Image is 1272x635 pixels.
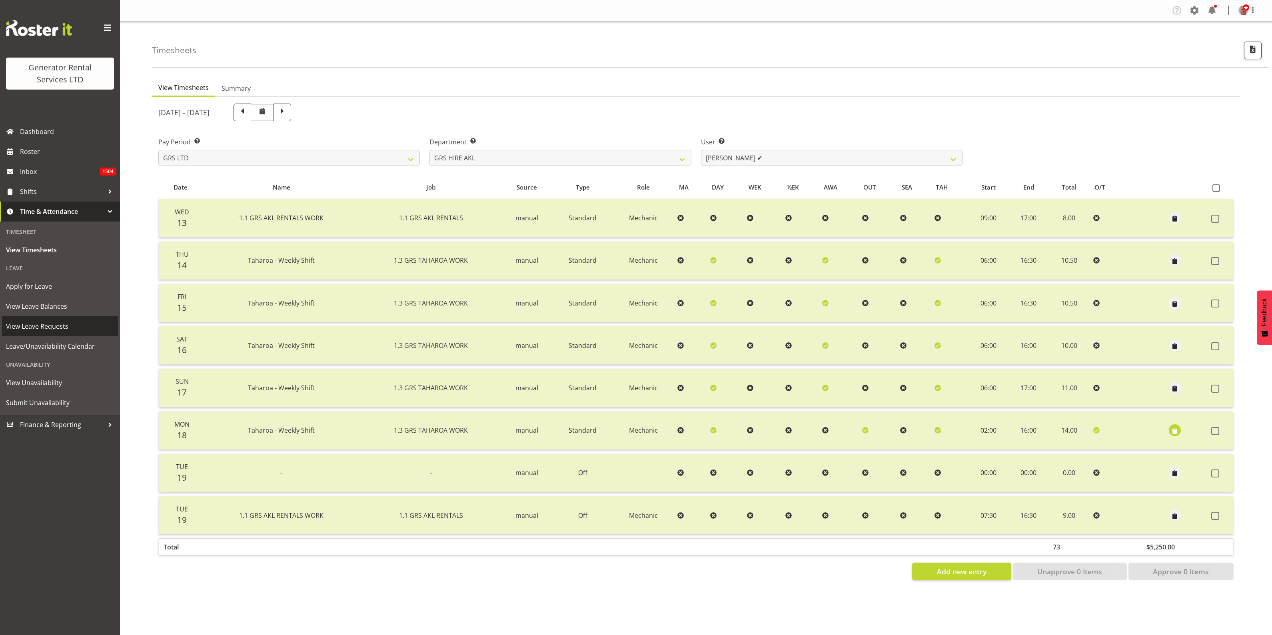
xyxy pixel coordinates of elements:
span: 1.3 GRS TAHAROA WORK [394,426,468,435]
td: 06:00 [968,326,1009,365]
label: Pay Period [158,137,420,147]
span: 15 [177,302,187,313]
td: Standard [553,242,613,280]
span: 14 [177,260,187,271]
th: $5,250.00 [1142,538,1208,555]
span: Leave/Unavailability Calendar [6,340,114,352]
button: Export CSV [1244,42,1262,59]
span: Roster [20,146,116,158]
span: Start [981,183,996,192]
span: OUT [863,183,876,192]
button: Feedback - Show survey [1257,290,1272,345]
span: Tue [176,505,188,513]
span: manual [515,426,538,435]
td: 06:00 [968,284,1009,322]
span: Name [273,183,290,192]
span: Sun [176,377,189,386]
span: Dashboard [20,126,116,138]
h4: Timesheets [152,46,196,55]
img: dave-wallaced2e02bf5a44ca49c521115b89c5c4806.png [1238,6,1248,15]
span: 1.1 GRS AKL RENTALS [399,511,463,520]
span: Wed [175,208,189,216]
a: Leave/Unavailability Calendar [2,336,118,356]
span: manual [515,511,538,520]
span: Mechanic [629,256,658,265]
td: 16:30 [1009,496,1048,534]
span: Taharoa - Weekly Shift [248,383,315,392]
td: 09:00 [968,199,1009,238]
span: 19 [177,472,187,483]
h5: [DATE] - [DATE] [158,108,210,117]
span: Taharoa - Weekly Shift [248,256,315,265]
span: Total [1062,183,1076,192]
span: manual [515,256,538,265]
span: Mechanic [629,426,658,435]
span: SEA [902,183,912,192]
span: Mon [174,420,190,429]
td: 17:00 [1009,369,1048,407]
span: Taharoa - Weekly Shift [248,426,315,435]
span: WEK [749,183,761,192]
td: Standard [553,411,613,450]
span: Mechanic [629,383,658,392]
span: 1.3 GRS TAHAROA WORK [394,299,468,308]
a: Apply for Leave [2,276,118,296]
div: Leave [2,260,118,276]
span: Mechanic [629,341,658,350]
span: Summary [222,84,251,93]
td: 10.50 [1048,284,1090,322]
td: 8.00 [1048,199,1090,238]
a: View Unavailability [2,373,118,393]
div: Generator Rental Services LTD [14,62,106,86]
span: End [1023,183,1034,192]
span: 1.1 GRS AKL RENTALS WORK [239,214,323,222]
span: Mechanic [629,511,658,520]
span: Sat [176,335,188,343]
div: Unavailability [2,356,118,373]
span: O/T [1094,183,1105,192]
span: manual [515,468,538,477]
button: Approve 0 Items [1128,563,1234,580]
span: Source [517,183,537,192]
span: manual [515,214,538,222]
span: - [430,468,432,477]
span: manual [515,299,538,308]
span: Type [576,183,590,192]
span: View Unavailability [6,377,114,389]
td: 16:30 [1009,242,1048,280]
td: 11.00 [1048,369,1090,407]
span: Shifts [20,186,104,198]
span: MA [679,183,689,192]
td: Off [553,496,613,534]
span: Mechanic [629,214,658,222]
span: Inbox [20,166,100,178]
span: AWA [824,183,837,192]
span: Taharoa - Weekly Shift [248,299,315,308]
span: Fri [178,292,186,301]
td: 06:00 [968,369,1009,407]
td: Standard [553,199,613,238]
td: 10.00 [1048,326,1090,365]
span: Unapprove 0 Items [1037,566,1102,577]
span: 13 [177,217,187,228]
span: 1.3 GRS TAHAROA WORK [394,256,468,265]
img: Rosterit website logo [6,20,72,36]
td: 06:00 [968,242,1009,280]
button: Unapprove 0 Items [1013,563,1127,580]
label: Department [429,137,691,147]
span: manual [515,341,538,350]
span: View Leave Balances [6,300,114,312]
span: Tue [176,462,188,471]
td: 07:30 [968,496,1009,534]
span: 16 [177,344,187,355]
span: Submit Unavailability [6,397,114,409]
a: Submit Unavailability [2,393,118,413]
span: 1.1 GRS AKL RENTALS [399,214,463,222]
span: View Timesheets [158,83,209,92]
th: Total [159,538,202,555]
span: Apply for Leave [6,280,114,292]
span: DAY [712,183,724,192]
span: Approve 0 Items [1153,566,1209,577]
button: Add new entry [912,563,1011,580]
span: 1.3 GRS TAHAROA WORK [394,383,468,392]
